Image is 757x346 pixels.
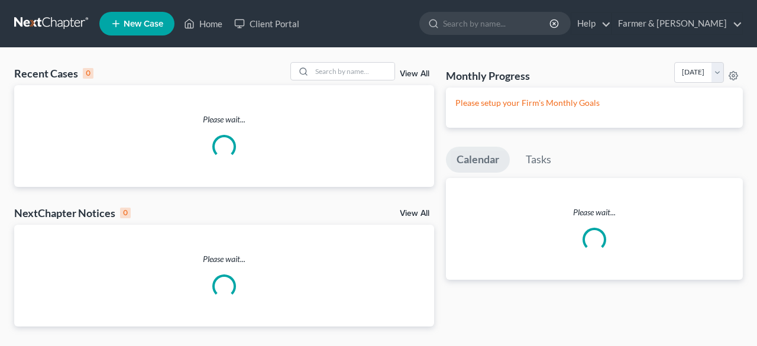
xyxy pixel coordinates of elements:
[400,70,429,78] a: View All
[14,206,131,220] div: NextChapter Notices
[455,97,733,109] p: Please setup your Firm's Monthly Goals
[124,20,163,28] span: New Case
[446,69,530,83] h3: Monthly Progress
[120,208,131,218] div: 0
[14,253,434,265] p: Please wait...
[14,66,93,80] div: Recent Cases
[446,147,510,173] a: Calendar
[400,209,429,218] a: View All
[515,147,562,173] a: Tasks
[14,114,434,125] p: Please wait...
[612,13,742,34] a: Farmer & [PERSON_NAME]
[312,63,394,80] input: Search by name...
[446,206,743,218] p: Please wait...
[228,13,305,34] a: Client Portal
[178,13,228,34] a: Home
[83,68,93,79] div: 0
[443,12,551,34] input: Search by name...
[571,13,611,34] a: Help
